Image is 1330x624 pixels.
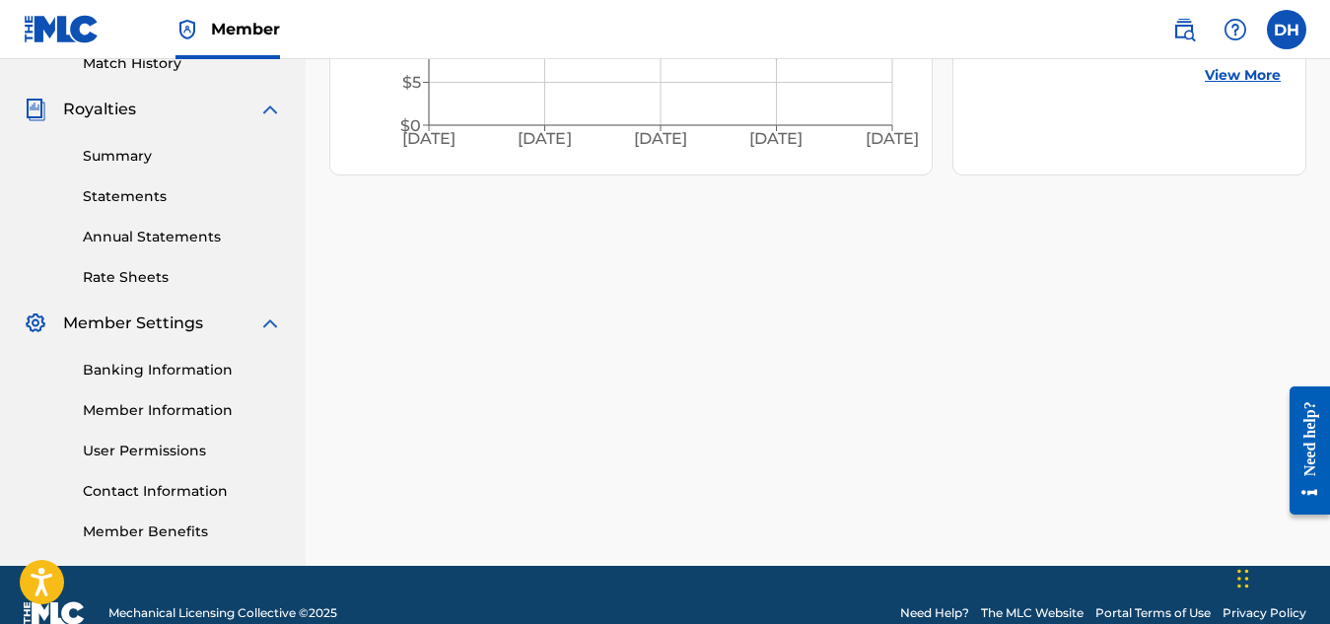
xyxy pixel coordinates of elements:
[63,312,203,335] span: Member Settings
[83,441,282,461] a: User Permissions
[1231,529,1330,624] iframe: Chat Widget
[981,604,1084,622] a: The MLC Website
[518,129,571,148] tspan: [DATE]
[108,604,337,622] span: Mechanical Licensing Collective © 2025
[900,604,969,622] a: Need Help?
[400,116,421,135] tspan: $0
[211,18,280,40] span: Member
[83,53,282,74] a: Match History
[63,98,136,121] span: Royalties
[1237,549,1249,608] div: Drag
[83,360,282,381] a: Banking Information
[1095,604,1211,622] a: Portal Terms of Use
[83,267,282,288] a: Rate Sheets
[749,129,803,148] tspan: [DATE]
[83,521,282,542] a: Member Benefits
[1172,18,1196,41] img: search
[1205,65,1281,86] a: View More
[1267,10,1306,49] div: User Menu
[83,146,282,167] a: Summary
[634,129,687,148] tspan: [DATE]
[175,18,199,41] img: Top Rightsholder
[83,481,282,502] a: Contact Information
[83,227,282,247] a: Annual Statements
[24,98,47,121] img: Royalties
[1275,372,1330,530] iframe: Resource Center
[1164,10,1204,49] a: Public Search
[402,73,421,92] tspan: $5
[24,312,47,335] img: Member Settings
[1224,18,1247,41] img: help
[24,15,100,43] img: MLC Logo
[258,98,282,121] img: expand
[1216,10,1255,49] div: Help
[83,186,282,207] a: Statements
[866,129,919,148] tspan: [DATE]
[402,129,455,148] tspan: [DATE]
[258,312,282,335] img: expand
[1223,604,1306,622] a: Privacy Policy
[83,400,282,421] a: Member Information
